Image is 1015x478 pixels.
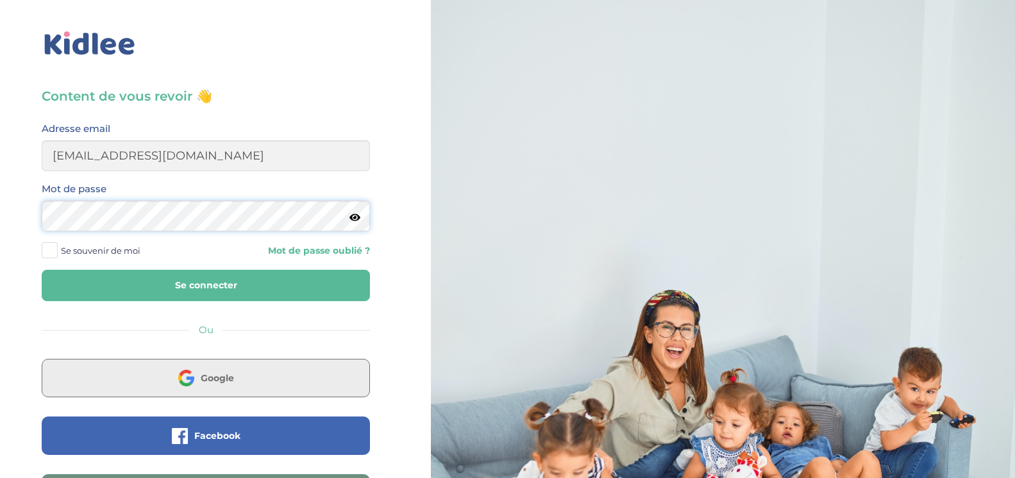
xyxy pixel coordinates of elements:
button: Google [42,359,370,397]
img: google.png [178,370,194,386]
button: Se connecter [42,270,370,301]
a: Google [42,381,370,393]
a: Mot de passe oublié ? [215,245,370,257]
img: facebook.png [172,428,188,444]
span: Facebook [194,429,240,442]
span: Ou [199,324,214,336]
h3: Content de vous revoir 👋 [42,87,370,105]
input: Email [42,140,370,171]
span: Se souvenir de moi [61,242,140,259]
span: Google [201,372,234,384]
label: Mot de passe [42,181,106,197]
button: Facebook [42,416,370,455]
a: Facebook [42,438,370,450]
label: Adresse email [42,120,110,137]
img: logo_kidlee_bleu [42,29,138,58]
